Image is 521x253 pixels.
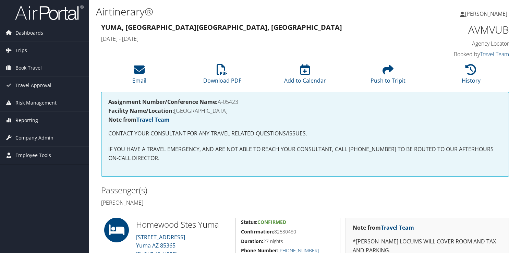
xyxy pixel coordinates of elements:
[415,50,509,58] h4: Booked by
[96,4,375,19] h1: Airtinerary®
[108,98,218,106] strong: Assignment Number/Conference Name:
[371,68,405,84] a: Push to Tripit
[15,59,42,76] span: Book Travel
[241,238,335,245] h5: 27 nights
[101,35,404,43] h4: [DATE] - [DATE]
[465,10,507,17] span: [PERSON_NAME]
[353,224,414,231] strong: Note from
[101,184,300,196] h2: Passenger(s)
[101,23,342,32] strong: Yuma, [GEOGRAPHIC_DATA] [GEOGRAPHIC_DATA], [GEOGRAPHIC_DATA]
[136,233,185,249] a: [STREET_ADDRESS]Yuma AZ 85365
[108,107,174,115] strong: Facility Name/Location:
[108,99,502,105] h4: A-05423
[136,219,230,230] h2: Homewood Stes Yuma
[15,77,51,94] span: Travel Approval
[460,3,514,24] a: [PERSON_NAME]
[462,68,481,84] a: History
[101,199,300,206] h4: [PERSON_NAME]
[203,68,241,84] a: Download PDF
[108,116,170,123] strong: Note from
[15,112,38,129] span: Reporting
[415,40,509,47] h4: Agency Locator
[108,129,502,138] p: CONTACT YOUR CONSULTANT FOR ANY TRAVEL RELATED QUESTIONS/ISSUES.
[132,68,146,84] a: Email
[257,219,286,225] span: Confirmed
[284,68,326,84] a: Add to Calendar
[381,224,414,231] a: Travel Team
[15,4,84,21] img: airportal-logo.png
[108,145,502,162] p: IF YOU HAVE A TRAVEL EMERGENCY, AND ARE NOT ABLE TO REACH YOUR CONSULTANT, CALL [PHONE_NUMBER] TO...
[241,238,263,244] strong: Duration:
[108,108,502,113] h4: [GEOGRAPHIC_DATA]
[15,147,51,164] span: Employee Tools
[241,228,274,235] strong: Confirmation:
[15,42,27,59] span: Trips
[136,116,170,123] a: Travel Team
[241,228,335,235] h5: 82580480
[15,129,53,146] span: Company Admin
[15,94,57,111] span: Risk Management
[241,219,257,225] strong: Status:
[480,50,509,58] a: Travel Team
[415,23,509,37] h1: AVMVUB
[15,24,43,41] span: Dashboards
